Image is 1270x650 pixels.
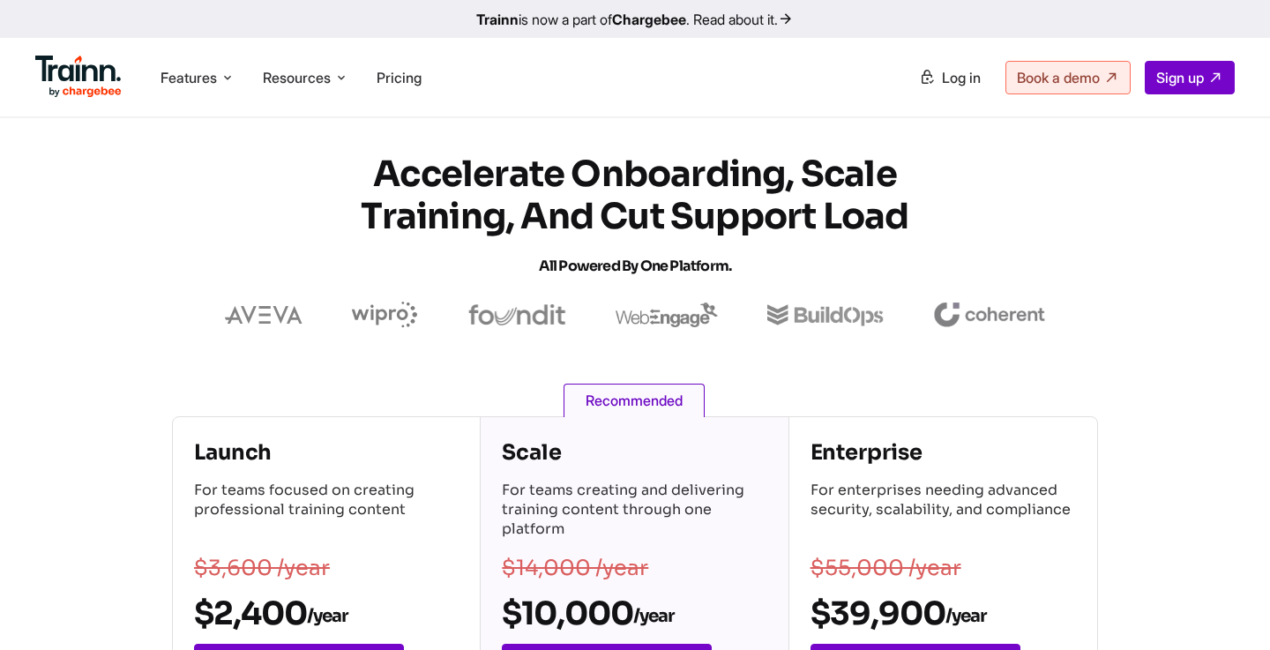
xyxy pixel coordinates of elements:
a: Log in [908,62,991,93]
h4: Enterprise [811,438,1076,467]
span: Resources [263,68,331,87]
span: Features [161,68,217,87]
s: $55,000 /year [811,555,961,581]
sub: /year [633,605,674,627]
img: foundit logo [467,304,566,325]
h2: $10,000 [502,594,766,633]
img: coherent logo [933,303,1045,327]
span: All Powered by One Platform. [539,257,732,275]
span: Sign up [1156,69,1204,86]
p: For teams creating and delivering training content through one platform [502,481,766,542]
h4: Scale [502,438,766,467]
img: buildops logo [767,304,883,326]
b: Trainn [476,11,519,28]
img: aveva logo [225,306,303,324]
s: $3,600 /year [194,555,330,581]
a: Pricing [377,69,422,86]
span: Book a demo [1017,69,1100,86]
a: Sign up [1145,61,1235,94]
h2: $2,400 [194,594,459,633]
sub: /year [307,605,347,627]
img: webengage logo [616,303,718,327]
b: Chargebee [612,11,686,28]
a: Book a demo [1005,61,1131,94]
h2: $39,900 [811,594,1076,633]
img: wipro logo [352,302,418,328]
span: Log in [942,69,981,86]
sub: /year [945,605,986,627]
h1: Accelerate Onboarding, Scale Training, and Cut Support Load [317,153,952,288]
p: For teams focused on creating professional training content [194,481,459,542]
span: Recommended [564,384,705,417]
img: Trainn Logo [35,56,122,98]
h4: Launch [194,438,459,467]
p: For enterprises needing advanced security, scalability, and compliance [811,481,1076,542]
s: $14,000 /year [502,555,648,581]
